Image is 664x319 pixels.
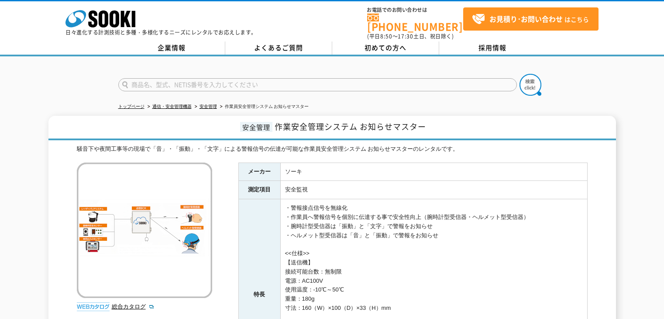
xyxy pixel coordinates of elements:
[380,32,392,40] span: 8:50
[439,42,546,55] a: 採用情報
[240,122,272,132] span: 安全管理
[275,121,426,132] span: 作業安全管理システム お知らせマスター
[280,163,587,181] td: ソーキ
[238,163,280,181] th: メーカー
[77,163,212,298] img: 作業員安全管理システム お知らせマスター
[463,7,599,31] a: お見積り･お問い合わせはこちら
[520,74,541,96] img: btn_search.png
[112,303,155,310] a: 総合カタログ
[365,43,406,52] span: 初めての方へ
[200,104,217,109] a: 安全管理
[65,30,257,35] p: 日々進化する計測技術と多種・多様化するニーズにレンタルでお応えします。
[118,78,517,91] input: 商品名、型式、NETIS番号を入力してください
[472,13,589,26] span: はこちら
[77,145,588,154] div: 騒音下や夜間工事等の現場で「音」・「振動」・「文字」による警報信号の伝達が可能な作業員安全管理システム お知らせマスターのレンタルです。
[238,181,280,199] th: 測定項目
[118,42,225,55] a: 企業情報
[367,7,463,13] span: お電話でのお問い合わせは
[118,104,144,109] a: トップページ
[367,14,463,31] a: [PHONE_NUMBER]
[280,181,587,199] td: 安全監視
[367,32,454,40] span: (平日 ～ 土日、祝日除く)
[332,42,439,55] a: 初めての方へ
[218,102,309,111] li: 作業員安全管理システム お知らせマスター
[225,42,332,55] a: よくあるご質問
[398,32,413,40] span: 17:30
[77,302,110,311] img: webカタログ
[489,14,563,24] strong: お見積り･お問い合わせ
[152,104,192,109] a: 通信・安全管理機器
